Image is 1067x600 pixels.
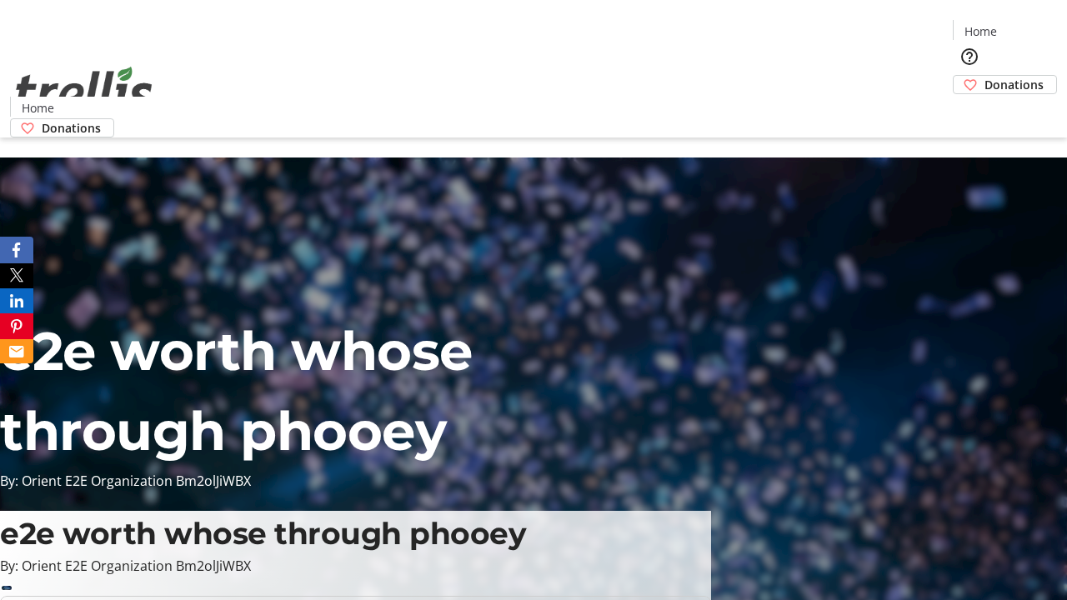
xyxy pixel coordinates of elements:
[984,76,1044,93] span: Donations
[964,22,997,40] span: Home
[10,48,158,132] img: Orient E2E Organization Bm2olJiWBX's Logo
[953,40,986,73] button: Help
[953,94,986,127] button: Cart
[22,99,54,117] span: Home
[953,75,1057,94] a: Donations
[42,119,101,137] span: Donations
[10,118,114,137] a: Donations
[954,22,1007,40] a: Home
[11,99,64,117] a: Home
